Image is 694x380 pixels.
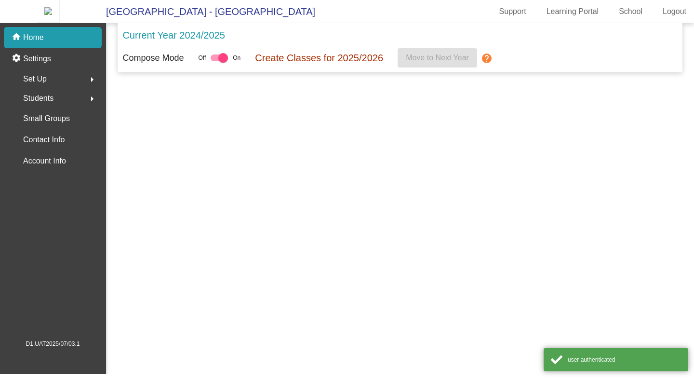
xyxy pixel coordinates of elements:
mat-icon: home [12,32,23,43]
a: School [611,4,650,19]
p: Settings [23,53,51,65]
span: Students [23,92,53,105]
mat-icon: help [481,53,493,64]
span: Off [198,54,206,62]
p: Contact Info [23,133,65,147]
p: Current Year 2024/2025 [122,28,225,42]
mat-icon: arrow_right [86,74,98,85]
p: Small Groups [23,112,70,125]
button: Move to Next Year [398,48,477,68]
span: Set Up [23,72,47,86]
a: Support [492,4,534,19]
a: Learning Portal [539,4,607,19]
p: Compose Mode [122,52,184,65]
div: user authenticated [568,355,681,364]
span: On [233,54,240,62]
span: Move to Next Year [406,54,469,62]
mat-icon: settings [12,53,23,65]
p: Account Info [23,154,66,168]
p: Create Classes for 2025/2026 [255,51,383,65]
a: Logout [655,4,694,19]
span: [GEOGRAPHIC_DATA] - [GEOGRAPHIC_DATA] [96,4,315,19]
mat-icon: arrow_right [86,93,98,105]
p: Home [23,32,44,43]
